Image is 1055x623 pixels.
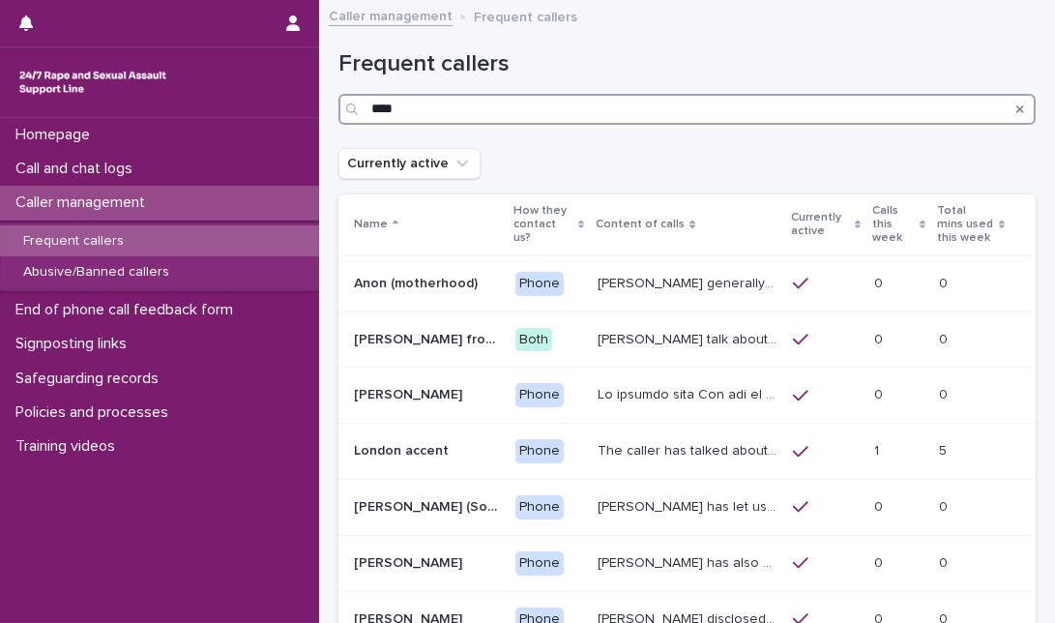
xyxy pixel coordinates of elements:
[939,439,951,460] p: 5
[515,272,564,296] div: Phone
[598,383,781,403] p: We believe that Lin may on occasions contact the support line more than twice a week. She frequen...
[598,272,781,292] p: Caller generally speaks conversationally about many different things in her life and rarely speak...
[515,551,564,576] div: Phone
[338,255,1036,311] tr: Anon (motherhood)Anon (motherhood) Phone[PERSON_NAME] generally speaks conversationally about man...
[8,264,185,281] p: Abusive/Banned callers
[513,200,573,250] p: How they contact us?
[596,214,685,235] p: Content of calls
[8,193,161,212] p: Caller management
[8,126,105,144] p: Homepage
[791,207,850,243] p: Currently active
[515,495,564,519] div: Phone
[874,328,887,348] p: 0
[329,4,453,26] a: Caller management
[939,495,952,516] p: 0
[338,311,1036,368] tr: [PERSON_NAME] from [GEOGRAPHIC_DATA][PERSON_NAME] from [GEOGRAPHIC_DATA] Both[PERSON_NAME] talk a...
[354,439,453,460] p: London accent
[872,200,915,250] p: Calls this week
[598,439,781,460] p: The caller has talked about being paid for sex with older men. Gang ‘leaders’ are given this mone...
[874,383,887,403] p: 0
[874,272,887,292] p: 0
[939,328,952,348] p: 0
[354,383,466,403] p: [PERSON_NAME]
[8,233,139,250] p: Frequent callers
[939,551,952,572] p: 0
[8,403,184,422] p: Policies and processes
[338,424,1036,480] tr: London accentLondon accent PhoneThe caller has talked about being paid for sex with older men. Ga...
[15,63,170,102] img: rhQMoQhaT3yELyF149Cw
[338,479,1036,535] tr: [PERSON_NAME] (South-West of [GEOGRAPHIC_DATA])[PERSON_NAME] (South-West of [GEOGRAPHIC_DATA]) Ph...
[338,368,1036,424] tr: [PERSON_NAME][PERSON_NAME] PhoneLo ipsumdo sita Con adi el seddoeius tempori utl etdolor magn ali...
[8,437,131,456] p: Training videos
[338,535,1036,591] tr: [PERSON_NAME][PERSON_NAME] Phone[PERSON_NAME] has also described being sexually abused as a child...
[474,5,577,26] p: Frequent callers
[354,214,388,235] p: Name
[515,328,552,352] div: Both
[598,551,781,572] p: Paula has also described being sexually abused as a child, and on different calls, has explained ...
[598,328,781,348] p: Jane may talk about difficulties in accessing the right support service, and has also expressed b...
[354,551,466,572] p: [PERSON_NAME]
[338,94,1036,125] input: Search
[354,272,482,292] p: Anon (motherhood)
[8,335,142,353] p: Signposting links
[515,439,564,463] div: Phone
[939,383,952,403] p: 0
[354,328,504,348] p: [PERSON_NAME] from [GEOGRAPHIC_DATA]
[338,148,481,179] button: Currently active
[354,495,504,516] p: Margaret (South-West of England)
[874,439,883,460] p: 1
[8,160,148,178] p: Call and chat logs
[8,301,249,319] p: End of phone call feedback form
[874,495,887,516] p: 0
[515,383,564,407] div: Phone
[937,200,994,250] p: Total mins used this week
[338,50,1036,78] h1: Frequent callers
[874,551,887,572] p: 0
[8,370,174,388] p: Safeguarding records
[939,272,952,292] p: 0
[598,495,781,516] p: Margaret has let us know that she experienced child sexual abuse by a doctor. She was raped by he...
